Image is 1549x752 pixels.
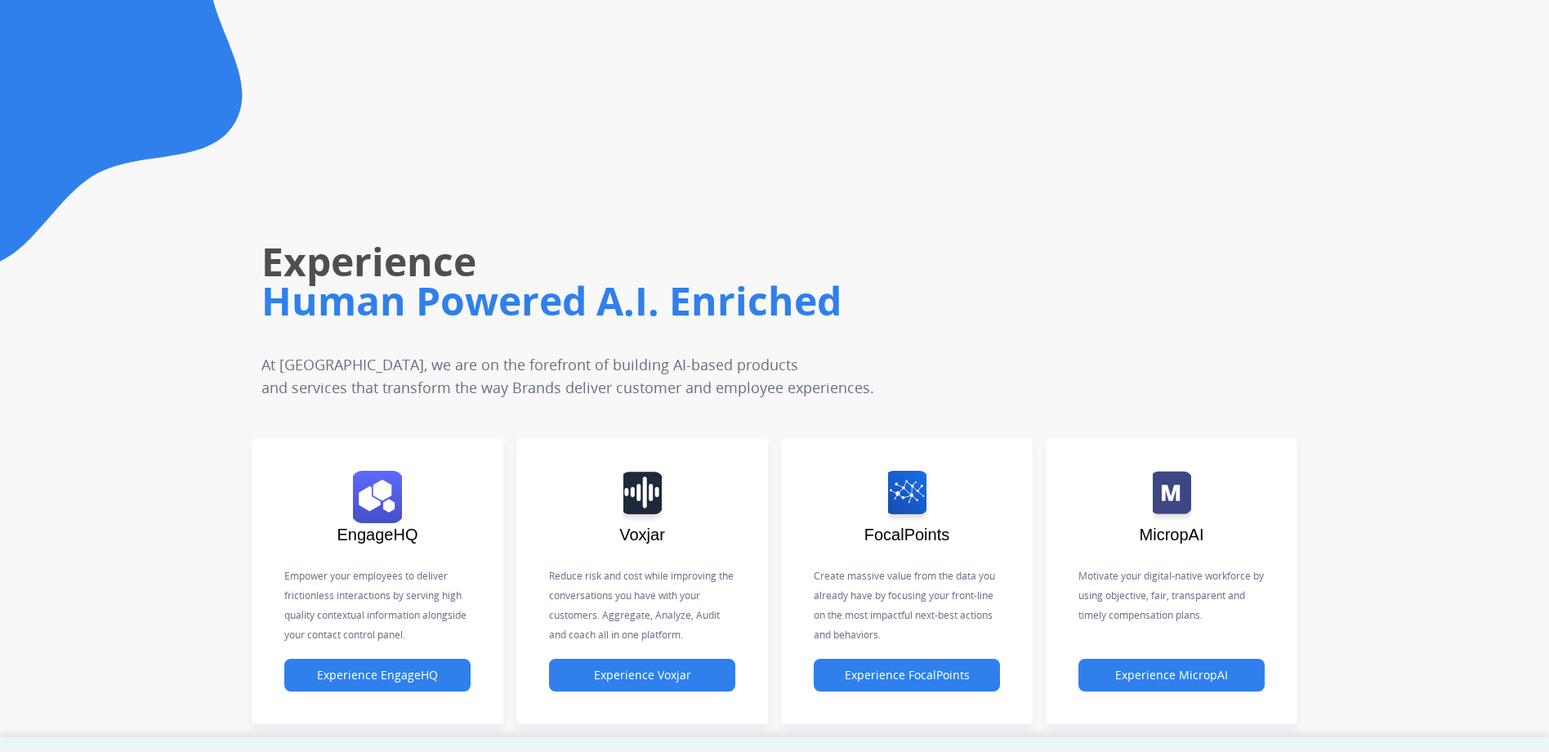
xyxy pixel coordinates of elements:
img: logo [888,471,926,523]
p: Create massive value from the data you already have by focusing your front-line on the most impac... [814,566,1000,645]
span: EngageHQ [337,526,418,544]
span: MicropAI [1140,526,1204,544]
span: FocalPoints [864,526,950,544]
img: logo [353,471,402,523]
img: logo [623,471,662,523]
a: Experience FocalPoints [814,669,1000,683]
h1: Experience [261,235,1094,288]
a: Experience MicropAI [1078,669,1265,683]
p: At [GEOGRAPHIC_DATA], we are on the forefront of building AI-based products and services that tra... [261,353,989,399]
img: logo [1153,471,1191,523]
button: Experience EngageHQ [284,659,471,692]
p: Motivate your digital-native workforce by using objective, fair, transparent and timely compensat... [1078,566,1265,625]
a: Experience EngageHQ [284,669,471,683]
p: Empower your employees to deliver frictionless interactions by serving high quality contextual in... [284,566,471,645]
button: Experience Voxjar [549,659,735,692]
p: Reduce risk and cost while improving the conversations you have with your customers. Aggregate, A... [549,566,735,645]
button: Experience MicropAI [1078,659,1265,692]
button: Experience FocalPoints [814,659,1000,692]
h1: Human Powered A.I. Enriched [261,275,1094,327]
span: Voxjar [619,526,665,544]
a: Experience Voxjar [549,669,735,683]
